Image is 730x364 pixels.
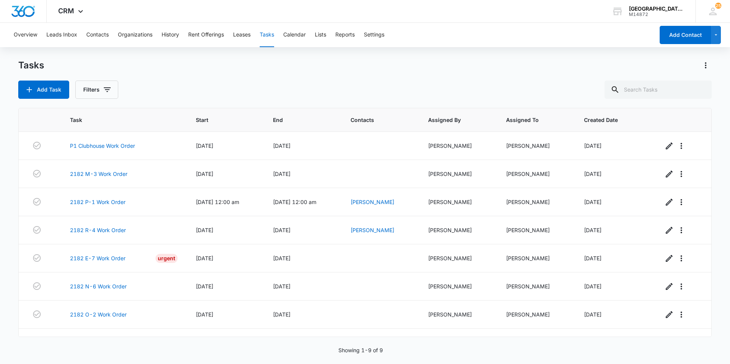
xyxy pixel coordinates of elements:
a: 2182 E-7 Work Order [70,254,125,262]
button: Rent Offerings [188,23,224,47]
span: [DATE] [273,311,290,318]
span: [DATE] [584,171,601,177]
button: Add Contact [660,26,711,44]
span: [DATE] [584,199,601,205]
span: [DATE] [196,283,213,290]
div: [PERSON_NAME] [428,254,488,262]
a: [PERSON_NAME] [351,227,394,233]
button: Actions [700,59,712,71]
p: Showing 1-9 of 9 [338,346,383,354]
div: [PERSON_NAME] [428,226,488,234]
span: [DATE] [273,255,290,261]
span: Assigned By [428,116,477,124]
a: 2182 O-2 Work Order [70,310,127,318]
button: Filters [75,81,118,99]
span: [DATE] [273,142,290,149]
span: Created Date [584,116,634,124]
span: 25 [715,3,721,9]
span: Assigned To [506,116,555,124]
button: Leads Inbox [46,23,77,47]
span: [DATE] [196,171,213,177]
button: Overview [14,23,37,47]
div: [PERSON_NAME] [428,282,488,290]
span: [DATE] [196,311,213,318]
button: Leases [233,23,251,47]
span: [DATE] [584,142,601,149]
span: [DATE] [273,283,290,290]
a: 2182 P-1 Work Order [70,198,125,206]
h1: Tasks [18,60,44,71]
a: 2182 M-3 Work Order [70,170,127,178]
div: [PERSON_NAME] [506,282,566,290]
span: [DATE] [273,227,290,233]
input: Search Tasks [605,81,712,99]
span: [DATE] [584,227,601,233]
span: End [273,116,321,124]
span: [DATE] 12:00 am [273,199,316,205]
button: Reports [335,23,355,47]
div: [PERSON_NAME] [506,142,566,150]
a: P1 Clubhouse Work Order [70,142,135,150]
button: Settings [364,23,384,47]
div: [PERSON_NAME] [428,310,488,318]
span: [DATE] [196,255,213,261]
span: Task [70,116,167,124]
span: [DATE] [584,283,601,290]
button: Add Task [18,81,69,99]
span: CRM [58,7,74,15]
div: [PERSON_NAME] [506,226,566,234]
span: [DATE] 12:00 am [196,199,239,205]
span: Contacts [351,116,399,124]
span: [DATE] [273,171,290,177]
div: [PERSON_NAME] [506,170,566,178]
button: Tasks [260,23,274,47]
div: [PERSON_NAME] [506,198,566,206]
button: Contacts [86,23,109,47]
span: [DATE] [196,142,213,149]
div: [PERSON_NAME] [428,142,488,150]
div: Urgent [156,254,178,263]
div: [PERSON_NAME] [428,198,488,206]
button: History [162,23,179,47]
div: notifications count [715,3,721,9]
span: [DATE] [196,227,213,233]
span: Start [196,116,244,124]
button: Calendar [283,23,306,47]
a: [PERSON_NAME] [351,199,394,205]
div: account name [629,6,684,12]
a: 2182 R-4 Work Order [70,226,126,234]
div: [PERSON_NAME] [506,254,566,262]
div: [PERSON_NAME] [428,170,488,178]
span: [DATE] [584,311,601,318]
button: Organizations [118,23,152,47]
button: Lists [315,23,326,47]
div: [PERSON_NAME] [506,310,566,318]
span: [DATE] [584,255,601,261]
a: 2182 N-6 Work Order [70,282,127,290]
div: account id [629,12,684,17]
